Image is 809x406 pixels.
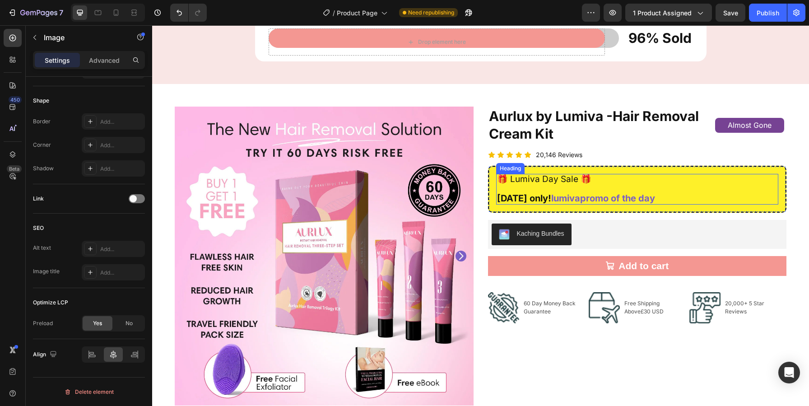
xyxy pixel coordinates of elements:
img: gempages_566719031818585025-c2d65bd9-505f-4d97-9a85-04686899d5e8.webp [437,267,468,298]
span: £30 [488,283,498,289]
span: Save [723,9,738,17]
div: Add... [100,141,143,149]
span: Need republishing [408,9,454,17]
button: Delete element [33,385,145,399]
span: No [126,319,133,327]
div: Corner [33,141,51,149]
strong: [DATE] only! [345,168,399,178]
h1: Aurlux by Lumiva -Hair Removal Cream Kit [336,81,557,118]
button: 7 [4,4,67,22]
div: Kaching Bundles [365,204,412,213]
div: SEO [33,224,44,232]
div: Border [33,117,51,126]
p: 20,000+ 5 Star Reviews [573,274,633,290]
p: 20,146 Reviews [384,124,430,135]
button: Carousel Next Arrow [303,225,314,236]
p: Settings [45,56,70,65]
button: Kaching Bundles [339,198,419,220]
p: 7 [59,7,63,18]
iframe: Design area [152,25,809,406]
img: gempages_566719031818585025-a3f5540d-1513-4d1b-aa0c-a44e1b3aafe0.webp [336,267,367,298]
button: Publish [749,4,787,22]
div: Add... [100,165,143,173]
div: Beta [7,165,22,173]
img: gempages_566719031818585025-a668e76b-3c8f-4df7-bb6b-832581eab057.webp [537,267,568,298]
span: 🎁 Lumiva Day Sale 🎁 [345,149,439,159]
div: Align [33,349,59,361]
p: Image [44,32,121,43]
div: Optimize LCP [33,299,68,307]
div: Shadow [33,164,54,173]
div: Add... [100,118,143,126]
div: Shape [33,97,49,105]
div: Alt text [33,244,51,252]
button: Add to cart [336,231,635,251]
div: Add to cart [466,232,516,249]
div: Heading [346,139,371,147]
div: Link [33,195,44,203]
div: Publish [757,8,779,18]
span: Yes [93,319,102,327]
strong: lumivapromo of the day [399,168,503,178]
div: Preload [33,319,53,327]
div: Delete element [64,387,114,397]
p: 60 Day Money Back Guarantee [372,274,432,290]
div: Add... [100,245,143,253]
div: Open Intercom Messenger [778,362,800,383]
div: Image title [33,267,60,275]
span: / [333,8,335,18]
p: Free Shipping Above USD [472,274,533,290]
span: 1 product assigned [633,8,692,18]
span: Product Page [337,8,377,18]
p: Advanced [89,56,120,65]
button: 1 product assigned [625,4,712,22]
img: KachingBundles.png [347,204,358,215]
div: Add... [100,269,143,277]
div: Undo/Redo [170,4,207,22]
button: Save [716,4,745,22]
p: Almost Gone [564,93,631,107]
div: 450 [9,96,22,103]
